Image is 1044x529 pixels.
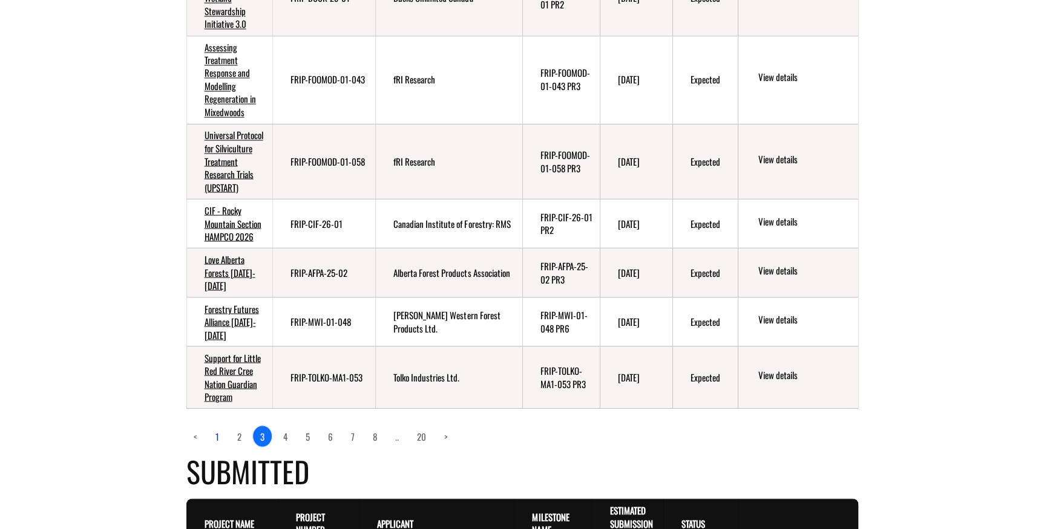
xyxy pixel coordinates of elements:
td: FRIP-TOLKO-MA1-053 PR3 [522,346,600,407]
td: FRIP-TOLKO-MA1-053 [272,346,376,407]
td: FRIP-FOOMOD-01-058 [272,124,376,199]
a: Support for Little Red River Cree Nation Guardian Program [205,351,261,403]
time: [DATE] [618,314,640,328]
td: FRIP-MWI-01-048 PR6 [522,297,600,346]
time: [DATE] [618,370,640,383]
a: page 2 [230,426,249,446]
a: page 8 [366,426,384,446]
a: Previous page [186,426,205,446]
a: Universal Protocol for Silviculture Treatment Research Trials (UPSTART) [205,128,263,193]
time: [DATE] [618,265,640,279]
td: action menu [738,36,858,124]
a: page 20 [410,426,433,446]
a: page 6 [321,426,340,446]
td: FRIP-AFPA-25-02 [272,248,376,297]
td: Assessing Treatment Response and Modelling Regeneration in Mixedwoods [186,36,272,124]
a: Forestry Futures Alliance [DATE]-[DATE] [205,302,259,341]
h4: Submitted [186,449,858,492]
a: Next page [437,426,455,446]
td: Expected [672,248,738,297]
time: [DATE] [618,154,640,167]
td: 1/14/2026 [600,36,672,124]
td: action menu [738,199,858,248]
td: Tolko Industries Ltd. [375,346,522,407]
a: page 5 [298,426,317,446]
td: FRIP-MWI-01-048 [272,297,376,346]
td: Canadian Institute of Forestry: RMS [375,199,522,248]
a: CIF - Rocky Mountain Section HAMPCO 2026 [205,203,261,242]
td: Alberta Forest Products Association [375,248,522,297]
a: View details [758,71,853,85]
td: 1/14/2026 [600,199,672,248]
td: 1/14/2026 [600,124,672,199]
td: Expected [672,36,738,124]
a: page 4 [276,426,295,446]
td: Millar Western Forest Products Ltd. [375,297,522,346]
td: FRIP-CIF-26-01 PR2 [522,199,600,248]
td: 1/14/2026 [600,297,672,346]
a: View details [758,215,853,229]
td: action menu [738,124,858,199]
td: Support for Little Red River Cree Nation Guardian Program [186,346,272,407]
a: page 7 [344,426,362,446]
td: Forestry Futures Alliance 2022-2026 [186,297,272,346]
a: View details [758,152,853,167]
td: FRIP-FOOMOD-01-058 PR3 [522,124,600,199]
td: action menu [738,248,858,297]
td: FRIP-FOOMOD-01-043 PR3 [522,36,600,124]
a: Assessing Treatment Response and Modelling Regeneration in Mixedwoods [205,41,256,118]
a: View details [758,313,853,327]
time: [DATE] [618,73,640,86]
td: FRIP-AFPA-25-02 PR3 [522,248,600,297]
td: action menu [738,297,858,346]
td: 1/14/2026 [600,248,672,297]
a: Load more pages [388,426,406,446]
td: CIF - Rocky Mountain Section HAMPCO 2026 [186,199,272,248]
a: Love Alberta Forests [DATE]-[DATE] [205,252,255,291]
td: Universal Protocol for Silviculture Treatment Research Trials (UPSTART) [186,124,272,199]
td: FRIP-CIF-26-01 [272,199,376,248]
td: action menu [738,346,858,407]
td: fRI Research [375,36,522,124]
a: page 1 [208,426,226,446]
a: 3 [252,425,272,447]
time: [DATE] [618,216,640,230]
td: Expected [672,124,738,199]
td: Love Alberta Forests 2025-2030 [186,248,272,297]
td: Expected [672,346,738,407]
td: Expected [672,199,738,248]
td: 1/30/2026 [600,346,672,407]
td: fRI Research [375,124,522,199]
td: FRIP-FOOMOD-01-043 [272,36,376,124]
a: View details [758,368,853,383]
a: View details [758,264,853,278]
td: Expected [672,297,738,346]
